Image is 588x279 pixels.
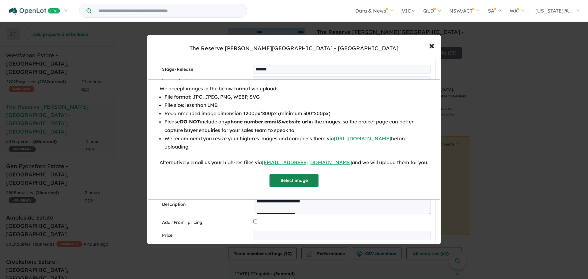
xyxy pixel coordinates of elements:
[164,118,428,134] li: Please include any , & in the images, so the project page can better capture buyer enquiries for ...
[164,101,428,109] li: File size: less than 1MB
[160,85,428,93] div: We accept images in the below format via upload:
[164,134,428,151] li: We recommend you resize your high-res images and compress them via before uploading.
[264,119,278,125] b: email
[334,135,391,141] a: [URL][DOMAIN_NAME]
[227,119,263,125] b: phone number
[9,7,60,15] img: Openlot PRO Logo White
[164,93,428,101] li: File format: JPG, JPEG, PNG, WEBP, SVG
[164,109,428,118] li: Recommended image dimension 1200px*800px (minimum 300*200px)
[160,158,428,167] div: Alternatively email us your high-res files via and we will upload them for you.
[269,174,318,187] button: Select image
[535,8,572,14] span: [US_STATE]@...
[262,159,352,165] a: [EMAIL_ADDRESS][DOMAIN_NAME]
[93,4,246,17] input: Try estate name, suburb, builder or developer
[180,119,200,125] u: DO NOT
[282,119,309,125] b: website url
